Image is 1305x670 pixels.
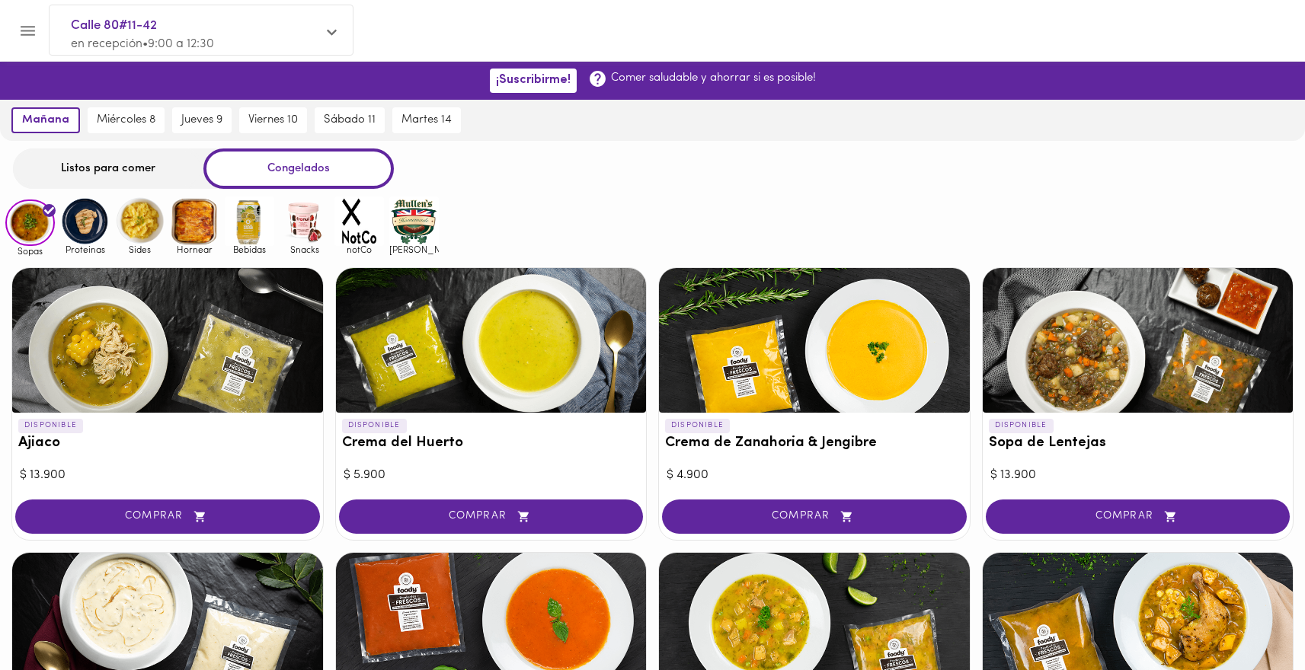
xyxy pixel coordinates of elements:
button: ¡Suscribirme! [490,69,577,92]
button: sábado 11 [315,107,385,133]
button: miércoles 8 [88,107,165,133]
span: martes 14 [401,113,452,127]
div: $ 13.900 [20,467,315,484]
button: Menu [9,12,46,49]
span: Sides [115,244,165,254]
span: [PERSON_NAME] [389,244,439,254]
img: Bebidas [225,196,274,246]
div: Congelados [203,148,394,189]
img: Proteinas [60,196,110,246]
p: Comer saludable y ahorrar si es posible! [611,70,816,86]
span: Sopas [5,246,55,256]
span: jueves 9 [181,113,222,127]
img: Sopas [5,199,55,247]
p: DISPONIBLE [342,419,407,432]
span: Hornear [170,244,219,254]
span: COMPRAR [358,510,625,523]
p: DISPONIBLE [989,419,1054,432]
h3: Sopa de Lentejas [989,435,1287,451]
span: mañana [22,113,69,127]
button: COMPRAR [662,499,967,534]
span: Proteinas [60,244,110,254]
span: COMPRAR [1005,510,1271,523]
img: Sides [115,196,165,246]
span: miércoles 8 [97,113,155,127]
div: $ 13.900 [990,467,1286,484]
div: Sopa de Lentejas [983,268,1294,413]
span: Bebidas [225,244,274,254]
img: Snacks [280,196,329,246]
p: DISPONIBLE [18,419,83,432]
span: notCo [334,244,384,254]
h3: Ajiaco [18,435,317,451]
div: Ajiaco [12,268,323,413]
span: en recepción • 9:00 a 12:30 [71,38,214,50]
span: viernes 10 [248,113,298,127]
img: mullens [389,196,439,246]
button: mañana [11,107,80,133]
span: COMPRAR [681,510,948,523]
span: Calle 80#11-42 [71,16,316,36]
div: Crema del Huerto [336,268,647,413]
button: jueves 9 [172,107,232,133]
button: COMPRAR [986,499,1291,534]
h3: Crema de Zanahoria & Jengibre [665,435,964,451]
div: $ 4.900 [667,467,962,484]
div: Crema de Zanahoria & Jengibre [659,268,970,413]
p: DISPONIBLE [665,419,730,432]
div: Listos para comer [13,148,203,189]
img: Hornear [170,196,219,246]
button: COMPRAR [339,499,644,534]
button: martes 14 [392,107,461,133]
span: sábado 11 [324,113,376,127]
span: Snacks [280,244,329,254]
button: COMPRAR [15,499,320,534]
h3: Crema del Huerto [342,435,641,451]
div: $ 5.900 [344,467,639,484]
span: ¡Suscribirme! [496,73,571,88]
span: COMPRAR [34,510,301,523]
button: viernes 10 [239,107,307,133]
img: notCo [334,196,384,246]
